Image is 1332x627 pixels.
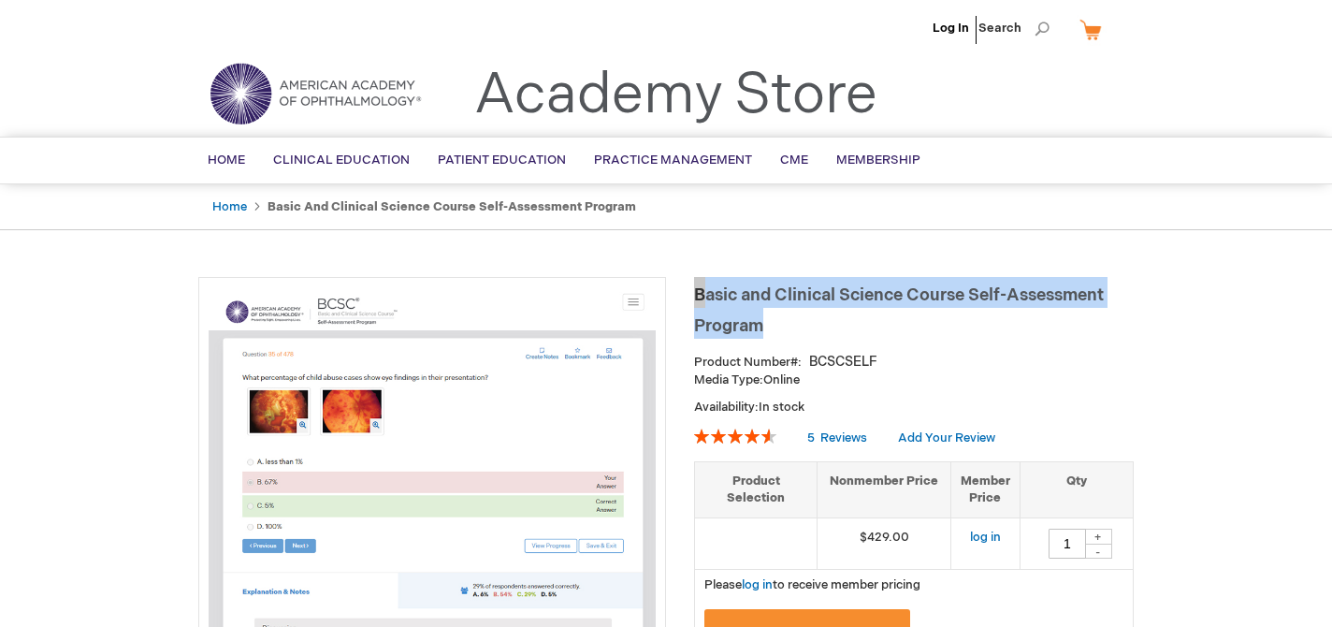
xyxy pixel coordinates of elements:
[807,430,815,445] span: 5
[212,199,247,214] a: Home
[694,372,763,387] strong: Media Type:
[818,518,951,569] td: $429.00
[820,430,867,445] span: Reviews
[742,577,773,592] a: log in
[695,461,818,518] th: Product Selection
[438,153,566,168] span: Patient Education
[594,153,752,168] span: Practice Management
[818,461,951,518] th: Nonmember Price
[694,372,1134,389] p: Online
[1084,544,1112,559] div: -
[474,62,877,129] a: Academy Store
[694,355,802,370] strong: Product Number
[704,577,920,592] span: Please to receive member pricing
[208,153,245,168] span: Home
[780,153,808,168] span: CME
[268,199,636,214] strong: Basic and Clinical Science Course Self-Assessment Program
[1049,529,1086,559] input: Qty
[898,430,995,445] a: Add Your Review
[809,353,877,372] div: BCSCSELF
[694,399,1134,416] p: Availability:
[836,153,920,168] span: Membership
[759,400,804,415] span: In stock
[694,429,776,444] div: 92%
[933,21,969,36] a: Log In
[950,461,1020,518] th: Member Price
[1020,461,1133,518] th: Qty
[694,285,1104,336] span: Basic and Clinical Science Course Self-Assessment Program
[273,153,410,168] span: Clinical Education
[1084,529,1112,545] div: +
[970,530,1001,545] a: log in
[807,430,870,445] a: 5 Reviews
[978,9,1050,47] span: Search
